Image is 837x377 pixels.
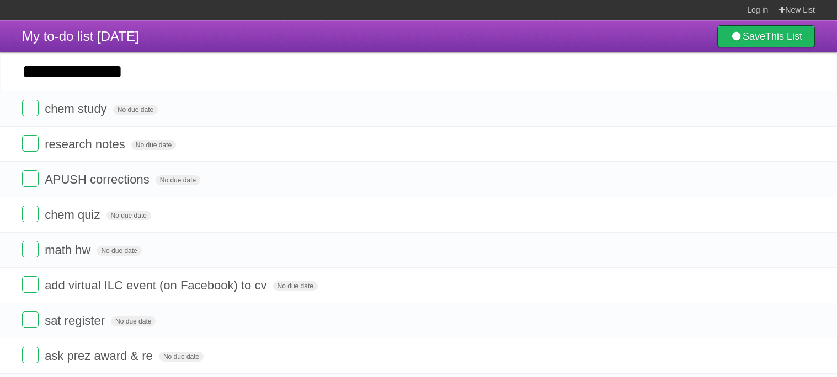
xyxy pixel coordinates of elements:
[45,349,156,363] span: ask prez award & re
[22,241,39,257] label: Done
[22,206,39,222] label: Done
[97,246,141,256] span: No due date
[45,314,108,327] span: sat register
[113,105,158,115] span: No due date
[22,311,39,328] label: Done
[45,173,152,186] span: APUSH corrections
[156,175,200,185] span: No due date
[22,135,39,152] label: Done
[273,281,318,291] span: No due date
[45,243,93,257] span: math hw
[45,102,110,116] span: chem study
[131,140,176,150] span: No due date
[22,276,39,293] label: Done
[45,208,103,222] span: chem quiz
[45,137,128,151] span: research notes
[159,352,204,362] span: No due date
[22,347,39,363] label: Done
[717,25,815,47] a: SaveThis List
[765,31,802,42] b: This List
[22,29,139,44] span: My to-do list [DATE]
[22,170,39,187] label: Done
[45,278,269,292] span: add virtual ILC event (on Facebook) to cv
[111,316,156,326] span: No due date
[22,100,39,116] label: Done
[106,211,151,220] span: No due date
